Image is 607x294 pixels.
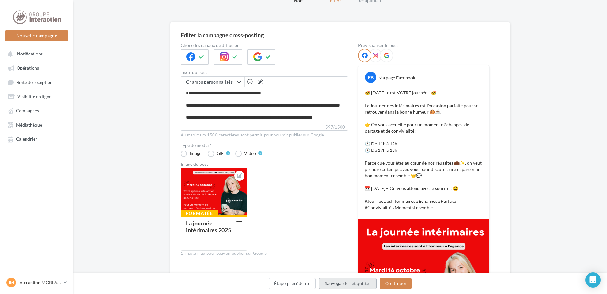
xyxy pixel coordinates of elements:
span: Campagnes [16,108,39,114]
a: Visibilité en ligne [4,91,70,102]
label: 597/1500 [181,124,348,131]
a: IM Interaction MORLAIX [5,276,68,289]
label: Type de média * [181,143,348,148]
div: FB [365,72,376,83]
div: Au maximum 1500 caractères sont permis pour pouvoir publier sur Google [181,132,348,138]
label: Choix des canaux de diffusion [181,43,348,48]
div: 1 image max pour pouvoir publier sur Google [181,251,348,256]
span: Champs personnalisés [186,79,233,85]
button: Notifications [4,48,67,59]
div: Ma page Facebook [378,75,415,81]
button: Sauvegarder et quitter [319,278,377,289]
div: Editer la campagne cross-posting [181,32,264,38]
div: La journée intérimaires 2025 [186,220,231,233]
a: Boîte de réception [4,76,70,88]
a: Calendrier [4,133,70,144]
span: Visibilité en ligne [17,94,51,99]
div: Image du post [181,162,348,166]
div: Vidéo [244,151,256,156]
span: Notifications [17,51,43,56]
div: Open Intercom Messenger [585,272,601,288]
div: Image [190,151,201,156]
div: Prévisualiser le post [358,43,490,48]
div: Formatée [181,210,218,217]
span: IM [9,279,14,286]
label: Texte du post [181,70,348,75]
a: Opérations [4,62,70,73]
div: GIF [217,151,224,156]
p: Interaction MORLAIX [19,279,61,286]
a: Médiathèque [4,119,70,130]
span: Médiathèque [16,122,42,128]
button: Champs personnalisés [181,77,244,87]
span: Calendrier [16,136,37,142]
button: Étape précédente [269,278,316,289]
p: 🥳 [DATE], c’est VOTRE journée ! 🥳 La Journée des Intérimaires est l’occasion parfaite pour se ret... [365,90,483,211]
span: Opérations [17,65,39,71]
button: Continuer [380,278,412,289]
button: Nouvelle campagne [5,30,68,41]
span: Boîte de réception [16,79,53,85]
a: Campagnes [4,105,70,116]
